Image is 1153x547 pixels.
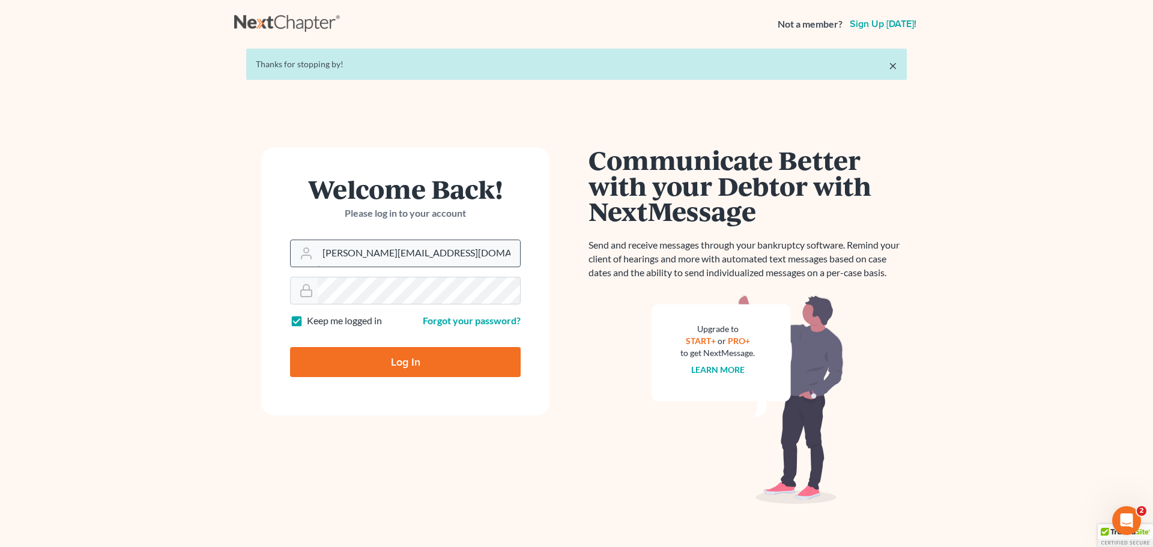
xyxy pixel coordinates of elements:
label: Keep me logged in [307,314,382,328]
a: Forgot your password? [423,315,521,326]
a: Sign up [DATE]! [847,19,919,29]
a: START+ [686,336,716,346]
iframe: Intercom live chat [1112,506,1141,535]
div: Upgrade to [680,323,755,335]
h1: Communicate Better with your Debtor with NextMessage [589,147,907,224]
div: to get NextMessage. [680,347,755,359]
a: PRO+ [728,336,750,346]
p: Please log in to your account [290,207,521,220]
a: × [889,58,897,73]
a: Learn more [691,364,745,375]
h1: Welcome Back! [290,176,521,202]
div: Thanks for stopping by! [256,58,897,70]
img: nextmessage_bg-59042aed3d76b12b5cd301f8e5b87938c9018125f34e5fa2b7a6b67550977c72.svg [652,294,844,504]
input: Log In [290,347,521,377]
input: Email Address [318,240,520,267]
span: 2 [1137,506,1146,516]
div: TrustedSite Certified [1098,524,1153,547]
strong: Not a member? [778,17,843,31]
span: or [718,336,726,346]
p: Send and receive messages through your bankruptcy software. Remind your client of hearings and mo... [589,238,907,280]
